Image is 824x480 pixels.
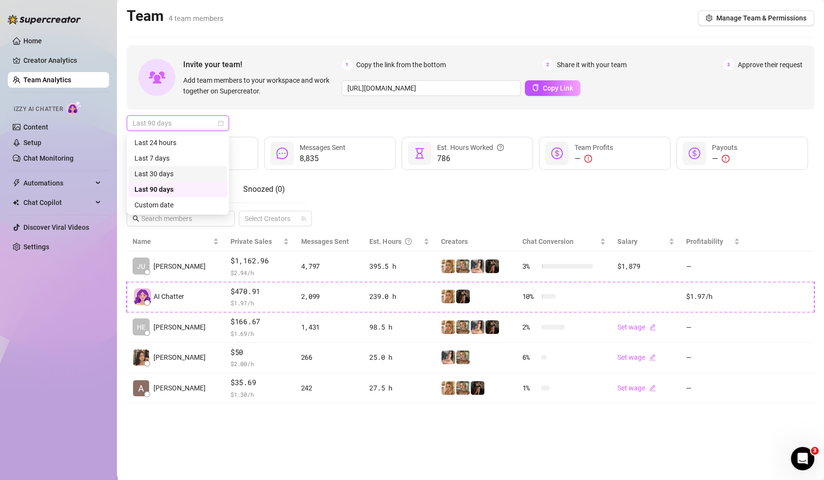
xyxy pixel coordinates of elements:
span: JU [137,261,145,272]
span: $470.91 [230,286,289,297]
button: Copy Link [525,80,580,96]
td: — [680,373,746,404]
iframe: Intercom live chat [791,447,814,470]
div: Last 24 hours [129,135,227,150]
span: Share it with your team [557,59,627,70]
span: Payouts [712,144,737,151]
span: edit [649,385,656,391]
span: [PERSON_NAME] [153,261,206,272]
span: edit [649,354,656,361]
div: 27.5 h [369,383,429,393]
a: Settings [23,243,49,251]
span: 1 % [522,383,538,393]
div: 2,099 [301,291,358,302]
span: message [276,148,288,159]
img: izzy-ai-chatter-avatar-DDCN_rTZ.svg [134,288,151,305]
a: Set wageedit [617,384,656,392]
div: Custom date [134,200,221,210]
div: Last 90 days [129,182,227,197]
a: Home [23,37,42,45]
img: VixenFoxy [441,259,455,273]
img: logo-BBDzfeDw.svg [8,15,81,24]
span: calendar [218,120,224,126]
span: Team Profits [575,144,613,151]
span: dollar-circle [689,148,700,159]
span: dollar-circle [551,148,563,159]
span: Messages Sent [301,238,348,245]
span: Automations [23,175,93,191]
img: missfit [485,259,499,273]
div: Custom date [129,197,227,213]
button: Manage Team & Permissions [698,10,814,26]
span: 4 team members [169,14,224,23]
img: 𝑻𝑨𝑴𝑨𝑮𝑶𝑻𝑪𝑯𝑰 [456,259,470,273]
span: $50 [230,347,289,358]
img: AVI KATZ [133,380,149,396]
th: Name [127,232,225,251]
div: 4,797 [301,261,358,272]
span: exclamation-circle [722,155,729,163]
span: Izzy AI Chatter [14,105,63,114]
span: 10 % [522,291,538,302]
span: AI Chatter [153,291,184,302]
span: thunderbolt [13,179,20,187]
img: Lana [471,320,484,334]
span: Name [133,236,211,247]
div: $1,879 [617,261,674,272]
span: hourglass [414,148,425,159]
span: 6 % [522,352,538,363]
span: 8,835 [300,153,345,165]
span: setting [706,15,712,21]
span: 2 % [522,322,538,332]
td: — [680,251,746,282]
span: exclamation-circle [584,155,592,163]
span: $35.69 [230,377,289,388]
span: [PERSON_NAME] [153,322,206,332]
div: Last 24 hours [134,137,221,148]
a: Creator Analytics [23,53,101,68]
img: VixenFoxy [441,381,455,395]
span: team [301,216,307,222]
span: Add team members to your workspace and work together on Supercreator. [183,75,338,96]
div: 395.5 h [369,261,429,272]
img: AI Chatter [67,101,82,115]
td: — [680,343,746,373]
span: edit [649,324,656,331]
a: Team Analytics [23,76,71,84]
span: 786 [437,153,504,165]
div: Est. Hours Worked [437,142,504,153]
span: $ 1.97 /h [230,298,289,308]
a: Discover Viral Videos [23,223,89,231]
a: Set wageedit [617,323,656,331]
div: 239.0 h [369,291,429,302]
span: $166.67 [230,316,289,328]
div: Last 7 days [129,150,227,166]
span: question-circle [497,142,504,153]
img: missfit [456,290,470,303]
img: Chat Copilot [13,199,19,206]
span: search [133,215,139,222]
span: Last 90 days [133,116,223,130]
h2: Team [127,7,224,25]
span: Snoozed ( 0 ) [243,185,285,194]
img: missfit [485,320,499,334]
span: [PERSON_NAME] [153,352,206,363]
div: $1.97 /h [686,291,740,302]
span: copy [532,84,539,91]
span: $1,162.96 [230,255,289,267]
div: 25.0 h [369,352,429,363]
span: Private Sales [230,238,272,245]
img: 𝑻𝑨𝑴𝑨𝑮𝑶𝑻𝑪𝑯𝑰 [456,351,470,364]
div: — [712,153,737,165]
img: 𝑻𝑨𝑴𝑨𝑮𝑶𝑻𝑪𝑯𝑰 [456,381,470,395]
img: Lana [471,259,484,273]
span: [PERSON_NAME] [153,383,206,393]
div: 1,431 [301,322,358,332]
a: Set wageedit [617,353,656,361]
span: HE [137,322,146,332]
img: Khyla Mari Dega… [133,350,149,366]
span: 3 % [522,261,538,272]
span: Messages Sent [300,144,345,151]
img: Lana [441,351,455,364]
a: Setup [23,139,41,147]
